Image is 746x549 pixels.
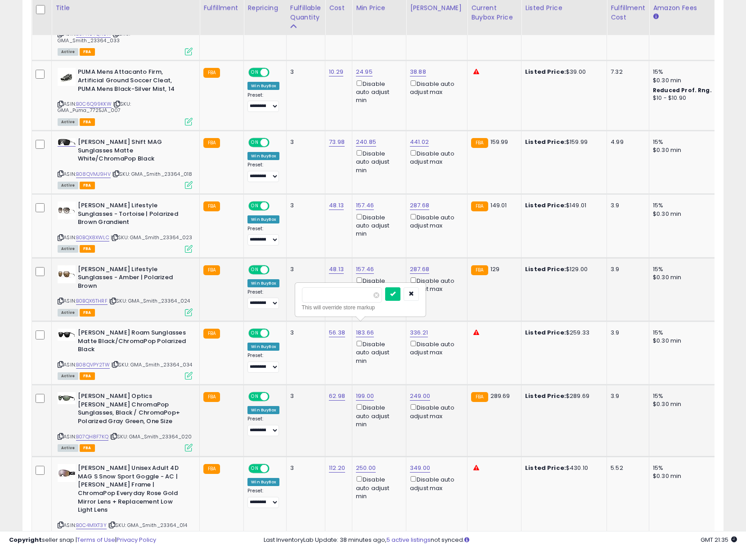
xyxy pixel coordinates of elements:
b: Listed Price: [525,265,566,273]
img: 31bgTeGQjpL._SL40_.jpg [58,329,76,341]
div: Disable auto adjust min [356,402,399,428]
a: 287.68 [410,201,429,210]
div: Preset: [247,226,279,246]
a: 199.00 [356,392,374,401]
small: FBA [471,392,488,402]
span: All listings currently available for purchase on Amazon [58,245,78,253]
div: $0.30 min [653,146,728,154]
small: FBA [471,201,488,211]
div: $0.30 min [653,472,728,480]
span: | SKU: GMA_Smith_23364_024 [109,297,190,304]
div: 15% [653,201,728,210]
small: Amazon Fees. [653,13,658,21]
div: [PERSON_NAME] [410,3,463,13]
a: 56.38 [329,328,345,337]
span: 149.01 [490,201,507,210]
a: 48.13 [329,265,344,274]
div: Disable auto adjust min [356,474,399,500]
a: 10.29 [329,67,343,76]
div: 15% [653,329,728,337]
div: Min Price [356,3,402,13]
a: B08QVMJ9HV [76,170,111,178]
span: ON [249,330,261,337]
a: 73.98 [329,138,345,147]
strong: Copyright [9,536,42,544]
span: ON [249,69,261,76]
div: 3 [290,138,318,146]
span: All listings currently available for purchase on Amazon [58,309,78,317]
div: $39.00 [525,68,600,76]
div: Disable auto adjust max [410,339,460,357]
a: 48.13 [329,201,344,210]
div: ASIN: [58,201,193,251]
span: ON [249,139,261,147]
span: ON [249,465,261,473]
div: Disable auto adjust min [356,79,399,105]
span: | SKU: GMA_Smith_23364_018 [112,170,192,178]
span: | SKU: GMA_Puma_7725JA_007 [58,100,131,114]
div: Win BuyBox [247,215,279,223]
div: 5.52 [611,464,642,472]
a: 157.46 [356,265,374,274]
b: PUMA Mens Attacanto Firm, Artificial Ground Soccer Cleat, PUMA Mens Black-Silver Mist, 14 [78,68,187,95]
div: Fulfillable Quantity [290,3,321,22]
div: $10 - $10.90 [653,94,728,102]
div: 4.99 [611,138,642,146]
div: Win BuyBox [247,152,279,160]
b: Listed Price: [525,67,566,76]
span: All listings currently available for purchase on Amazon [58,444,78,452]
div: 7.32 [611,68,642,76]
span: All listings currently available for purchase on Amazon [58,118,78,126]
div: Disable auto adjust max [410,212,460,230]
span: OFF [268,393,283,401]
small: FBA [203,329,220,339]
span: 289.69 [490,392,510,400]
div: Last InventoryLab Update: 38 minutes ago, not synced. [264,536,737,545]
div: Disable auto adjust max [410,402,460,420]
a: 5 active listings [386,536,431,544]
b: [PERSON_NAME] Lifestyle Sunglasses - Amber | Polarized Brown [78,265,187,293]
div: ASIN: [58,138,193,188]
span: All listings currently available for purchase on Amazon [58,182,78,189]
div: Preset: [247,92,279,112]
div: 3 [290,464,318,472]
div: 15% [653,464,728,472]
div: $259.33 [525,329,600,337]
span: | SKU: GMA_Smith_23364_033 [58,30,130,44]
div: $0.30 min [653,337,728,345]
b: Listed Price: [525,464,566,472]
b: Listed Price: [525,392,566,400]
a: B0BQX8XWLC [76,234,109,241]
div: Preset: [247,488,279,508]
div: Preset: [247,353,279,373]
span: OFF [268,330,283,337]
span: | SKU: GMA_Smith_23364_034 [111,361,192,368]
div: $0.30 min [653,400,728,408]
div: Current Buybox Price [471,3,517,22]
div: Win BuyBox [247,343,279,351]
div: Amazon Fees [653,3,731,13]
div: 3 [290,392,318,400]
div: Disable auto adjust max [410,148,460,166]
div: Title [55,3,196,13]
div: Listed Price [525,3,603,13]
div: 3 [290,329,318,337]
a: 183.66 [356,328,374,337]
b: [PERSON_NAME] Optics [PERSON_NAME] ChromaPop Sunglasses, Black / ChromaPop+ Polarized Gray Green,... [78,392,187,428]
span: OFF [268,139,283,147]
img: 31IAO4P5b3L._SL40_.jpg [58,68,76,86]
div: 15% [653,392,728,400]
div: $129.00 [525,265,600,273]
a: 287.68 [410,265,429,274]
small: FBA [471,138,488,148]
div: ASIN: [58,68,193,125]
div: This will override store markup [302,303,419,312]
small: FBA [203,464,220,474]
div: 3.9 [611,265,642,273]
span: OFF [268,202,283,210]
span: OFF [268,69,283,76]
img: 31cp4lS5LhL._SL40_.jpg [58,392,76,404]
a: 441.02 [410,138,429,147]
div: Cost [329,3,348,13]
small: FBA [203,265,220,275]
